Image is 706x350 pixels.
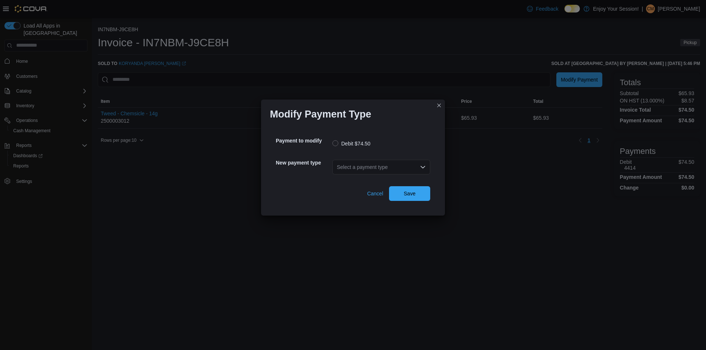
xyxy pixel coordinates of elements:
button: Save [389,186,430,201]
h5: New payment type [276,155,331,170]
button: Closes this modal window [435,101,443,110]
span: Save [404,190,416,197]
label: Debit $74.50 [332,139,370,148]
input: Accessible screen reader label [337,163,338,172]
button: Cancel [364,186,386,201]
h5: Payment to modify [276,133,331,148]
h1: Modify Payment Type [270,108,371,120]
span: Cancel [367,190,383,197]
button: Open list of options [420,164,426,170]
